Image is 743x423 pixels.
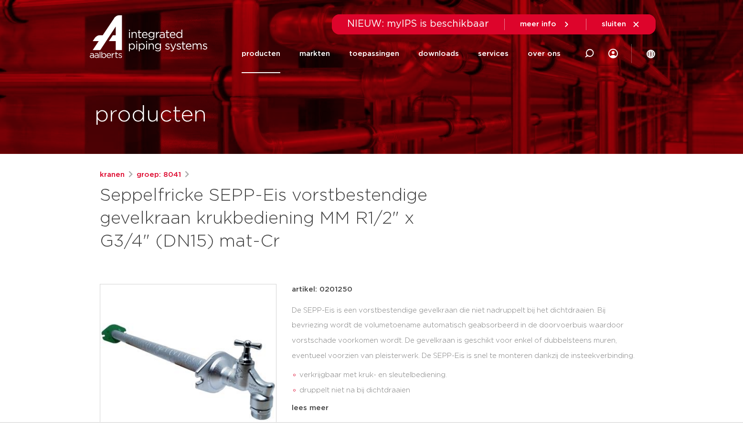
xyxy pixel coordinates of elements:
a: downloads [418,34,459,73]
div: De SEPP-Eis is een vorstbestendige gevelkraan die niet nadruppelt bij het dichtdraaien. Bij bevri... [292,303,643,399]
span: sluiten [602,21,626,28]
a: toepassingen [349,34,399,73]
a: producten [242,34,280,73]
li: druppelt niet na bij dichtdraaien [299,383,643,398]
a: sluiten [602,20,640,29]
a: over ons [528,34,561,73]
h1: Seppelfricke SEPP-Eis vorstbestendige gevelkraan krukbediening MM R1/2" x G3/4" (DN15) mat-Cr [100,184,458,253]
a: meer info [520,20,571,29]
a: groep: 8041 [137,169,181,181]
span: meer info [520,21,556,28]
nav: Menu [242,34,561,73]
div: my IPS [608,34,618,73]
p: artikel: 0201250 [292,284,352,295]
span: NIEUW: myIPS is beschikbaar [347,19,489,29]
h1: producten [95,100,207,130]
li: eenvoudige en snelle montage dankzij insteekverbinding [299,398,643,413]
div: lees meer [292,402,643,414]
a: services [478,34,509,73]
li: verkrijgbaar met kruk- en sleutelbediening. [299,368,643,383]
a: markten [299,34,330,73]
a: kranen [100,169,125,181]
